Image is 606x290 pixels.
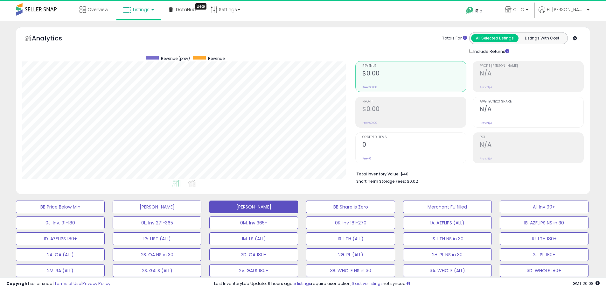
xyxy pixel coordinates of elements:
a: Terms of Use [54,280,81,286]
span: $0.02 [407,178,418,184]
a: 5 listings [294,280,311,286]
span: Help [474,8,482,14]
a: Privacy Policy [82,280,110,286]
button: 1R. LTH (ALL) [306,232,395,245]
i: Get Help [466,6,474,14]
button: 2G. PL (ALL) [306,248,395,261]
a: Help [461,2,495,21]
small: Prev: $0.00 [362,85,377,89]
li: $40 [356,170,579,177]
strong: Copyright [6,280,30,286]
button: 2A. OA (ALL) [16,248,105,261]
small: Prev: 0 [362,157,371,160]
h5: Analytics [32,34,74,44]
button: All Inv 90+ [500,201,589,213]
h2: 0 [362,141,466,150]
span: Revenue [362,64,466,68]
button: 2D. OA 180+ [209,248,298,261]
button: Listings With Cost [518,34,566,42]
span: CLLC [513,6,524,13]
button: 1S. LTH NS in 30 [403,232,492,245]
span: Revenue (prev) [161,56,190,61]
button: 1U. LTH 180+ [500,232,589,245]
button: All Selected Listings [471,34,519,42]
div: seller snap | | [6,281,110,287]
span: Profit [PERSON_NAME] [480,64,583,68]
button: BB Price Below Min [16,201,105,213]
button: 1M. LS (ALL) [209,232,298,245]
button: 1B. AZFLIPS NS in 30 [500,216,589,229]
small: Prev: N/A [480,157,492,160]
h2: N/A [480,70,583,78]
h2: $0.00 [362,105,466,114]
h2: $0.00 [362,70,466,78]
button: 3B. WHOLE NS in 30 [306,264,395,277]
button: 0J. Inv. 91-180 [16,216,105,229]
span: Hi [PERSON_NAME] [547,6,585,13]
span: Ordered Items [362,136,466,139]
button: 2S. GALS (ALL) [113,264,201,277]
button: 2V. GALS 180+ [209,264,298,277]
button: 2M. RA (ALL) [16,264,105,277]
button: 0L. Inv 271-365 [113,216,201,229]
button: 2J. PL 180+ [500,248,589,261]
div: Totals For [442,35,467,41]
button: 0K. Inv 181-270 [306,216,395,229]
span: 2025-10-14 20:08 GMT [573,280,600,286]
button: 0M. Inv 365+ [209,216,298,229]
button: 1A. AZFLIPS (ALL) [403,216,492,229]
h2: N/A [480,105,583,114]
button: 2B. OA NS in 30 [113,248,201,261]
div: Include Returns [464,47,517,55]
small: Prev: N/A [480,85,492,89]
b: Total Inventory Value: [356,171,400,177]
span: DataHub [176,6,196,13]
a: 6 active listings [352,280,383,286]
h2: N/A [480,141,583,150]
span: Avg. Buybox Share [480,100,583,103]
button: [PERSON_NAME] [209,201,298,213]
button: 3A. WHOLE (ALL) [403,264,492,277]
small: Prev: N/A [480,121,492,125]
div: Tooltip anchor [195,3,206,10]
a: Hi [PERSON_NAME] [539,6,589,21]
div: Last InventoryLab Update: 6 hours ago, require user action, not synced. [214,281,600,287]
span: Listings [133,6,150,13]
button: 2H. PL NS in 30 [403,248,492,261]
button: 1G. LIST (ALL) [113,232,201,245]
button: [PERSON_NAME] [113,201,201,213]
b: Short Term Storage Fees: [356,179,406,184]
span: Revenue [208,56,225,61]
button: Merchant Fulfilled [403,201,492,213]
small: Prev: $0.00 [362,121,377,125]
button: BB Share is Zero [306,201,395,213]
span: ROI [480,136,583,139]
span: Overview [87,6,108,13]
button: 3D. WHOLE 180+ [500,264,589,277]
span: Profit [362,100,466,103]
button: 1D. AZFLIPS 180+ [16,232,105,245]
